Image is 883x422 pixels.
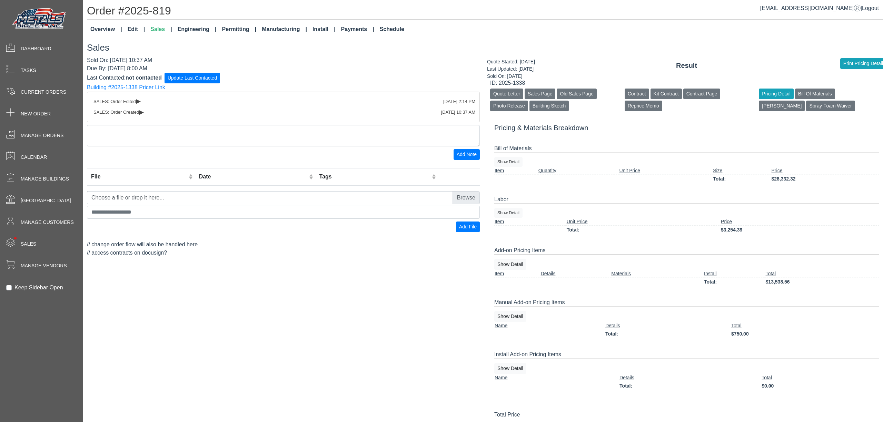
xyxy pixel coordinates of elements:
[731,330,879,338] td: $750.00
[93,109,473,116] div: SALES: Order Created
[494,350,879,359] div: Install Add-on Pricing Items
[91,173,187,181] div: File
[765,270,879,278] td: Total
[21,219,74,226] span: Manage Customers
[87,42,883,53] h3: Sales
[494,298,879,307] div: Manual Add-on Pricing Items
[494,374,619,382] td: Name
[88,22,125,36] a: Overview
[771,167,879,175] td: Price
[165,73,220,83] button: Update Last Contacted
[494,195,879,204] div: Labor
[494,246,879,255] div: Add-on Pricing Items
[619,374,761,382] td: Details
[338,22,377,36] a: Payments
[21,89,66,96] span: Current Orders
[721,226,879,234] td: $3,254.39
[494,144,879,153] div: Bill of Materials
[441,109,475,116] div: [DATE] 10:37 AM
[93,98,473,105] div: SALES: Order Edited
[21,175,69,183] span: Manage Buildings
[87,84,165,90] a: Building #2025-1338 Pricer Link
[219,22,259,36] a: Permitting
[494,311,526,322] button: Show Detail
[704,270,765,278] td: Install
[683,89,721,99] button: Contract Page
[651,89,682,99] button: Kit Contract
[175,22,219,36] a: Engineering
[21,262,67,269] span: Manage Vendors
[761,382,879,390] td: $0.00
[759,101,805,111] button: [PERSON_NAME]
[761,374,879,382] td: Total
[765,278,879,286] td: $13,538.56
[443,98,475,105] div: [DATE] 2:14 PM
[605,322,731,330] td: Details
[490,89,523,99] button: Quote Letter
[731,322,879,330] td: Total
[557,89,596,99] button: Old Sales Page
[21,197,71,204] span: [GEOGRAPHIC_DATA]
[566,226,721,234] td: Total:
[438,168,480,185] th: Remove
[566,218,721,226] td: Unit Price
[259,22,310,36] a: Manufacturing
[494,157,523,167] button: Show Detail
[494,124,879,132] h5: Pricing & Materials Breakdown
[21,45,51,52] span: Dashboard
[490,101,528,111] button: Photo Release
[87,73,480,83] form: Last Contacted:
[310,22,338,36] a: Install
[199,173,307,181] div: Date
[319,173,430,181] div: Tags
[540,270,611,278] td: Details
[760,5,861,11] a: [EMAIL_ADDRESS][DOMAIN_NAME]
[14,284,63,292] label: Keep Sidebar Open
[494,218,566,226] td: Item
[490,60,883,71] div: Result
[148,22,175,36] a: Sales
[456,222,480,232] button: Add File
[136,99,141,103] span: ▸
[494,322,605,330] td: Name
[168,75,217,81] span: Update Last Contacted
[87,64,480,73] div: Due By: [DATE] 8:00 AM
[862,5,879,11] span: Logout
[87,56,480,64] div: Sold On: [DATE] 10:37 AM
[494,363,526,374] button: Show Detail
[619,167,713,175] td: Unit Price
[759,89,793,99] button: Pricing Detail
[806,101,855,111] button: Spray Foam Waiver
[771,175,879,183] td: $28,332.32
[538,167,619,175] td: Quantity
[487,58,535,65] div: Quote Started: [DATE]
[377,22,407,36] a: Schedule
[625,89,649,99] button: Contract
[7,227,24,249] span: •
[494,411,879,419] div: Total Price
[21,132,63,139] span: Manage Orders
[125,22,148,36] a: Edit
[494,270,540,278] td: Item
[490,79,883,87] div: ID: 2025-1338
[21,67,36,74] span: Tasks
[713,175,771,183] td: Total:
[10,6,69,32] img: Metals Direct Inc Logo
[139,110,144,114] span: ▸
[494,167,538,175] td: Item
[454,149,480,160] button: Add Note
[760,4,879,12] div: |
[494,259,526,270] button: Show Detail
[795,89,835,99] button: Bill Of Materials
[126,74,162,80] span: not contacted
[87,4,883,20] h1: Order #2025-819
[704,278,765,286] td: Total:
[611,270,704,278] td: Materials
[21,240,36,248] span: Sales
[487,65,535,73] div: Last Updated: [DATE]
[605,330,731,338] td: Total:
[525,89,556,99] button: Sales Page
[457,152,477,157] span: Add Note
[487,73,535,80] div: Sold On: [DATE]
